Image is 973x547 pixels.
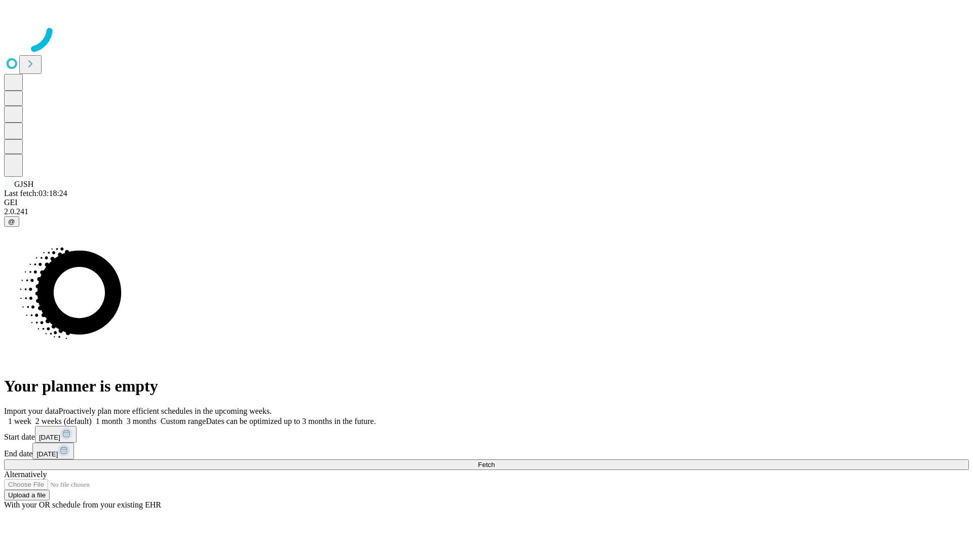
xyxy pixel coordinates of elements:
[59,407,272,415] span: Proactively plan more efficient schedules in the upcoming weeks.
[4,426,969,443] div: Start date
[127,417,157,425] span: 3 months
[4,377,969,396] h1: Your planner is empty
[36,450,58,458] span: [DATE]
[478,461,495,468] span: Fetch
[35,417,92,425] span: 2 weeks (default)
[35,426,77,443] button: [DATE]
[14,180,33,188] span: GJSH
[4,470,47,479] span: Alternatively
[4,407,59,415] span: Import your data
[4,207,969,216] div: 2.0.241
[32,443,74,459] button: [DATE]
[4,490,50,500] button: Upload a file
[4,198,969,207] div: GEI
[4,459,969,470] button: Fetch
[4,189,67,198] span: Last fetch: 03:18:24
[39,434,60,441] span: [DATE]
[206,417,376,425] span: Dates can be optimized up to 3 months in the future.
[4,500,161,509] span: With your OR schedule from your existing EHR
[4,443,969,459] div: End date
[161,417,206,425] span: Custom range
[8,218,15,225] span: @
[8,417,31,425] span: 1 week
[4,216,19,227] button: @
[96,417,123,425] span: 1 month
